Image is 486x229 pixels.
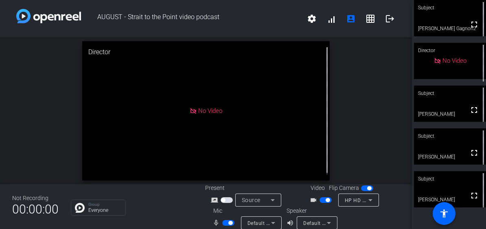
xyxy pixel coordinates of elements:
[414,86,486,101] div: Subject
[469,105,479,115] mat-icon: fullscreen
[12,194,59,203] div: Not Recording
[242,197,261,203] span: Source
[414,43,486,58] div: Director
[322,9,341,29] button: signal_cellular_alt
[198,107,222,114] span: No Video
[311,184,325,192] span: Video
[469,20,479,29] mat-icon: fullscreen
[414,171,486,187] div: Subject
[303,220,391,226] span: Default - Speakers (Realtek(R) Audio)
[287,218,296,228] mat-icon: volume_up
[211,195,221,205] mat-icon: screen_share_outline
[310,195,320,205] mat-icon: videocam_outline
[329,184,359,192] span: Flip Camera
[439,209,449,218] mat-icon: accessibility
[82,41,329,63] div: Director
[12,199,59,219] span: 00:00:00
[366,14,375,24] mat-icon: grid_on
[287,207,335,215] div: Speaker
[81,9,302,29] span: AUGUST - Strait to the Point video podcast
[88,203,121,207] p: Group
[385,14,395,24] mat-icon: logout
[307,14,317,24] mat-icon: settings
[346,14,356,24] mat-icon: account_box
[345,197,409,203] span: HP HD Camera (04f2:b6bf)
[442,57,466,64] span: No Video
[16,9,81,23] img: white-gradient.svg
[205,207,287,215] div: Mic
[88,208,121,213] p: Everyone
[205,184,287,192] div: Present
[414,128,486,144] div: Subject
[469,191,479,200] mat-icon: fullscreen
[247,220,449,226] span: Default - Microphone Array (Intel® Smart Sound Technology for Digital Microphones)
[469,148,479,158] mat-icon: fullscreen
[212,218,222,228] mat-icon: mic_none
[75,203,85,213] img: Chat Icon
